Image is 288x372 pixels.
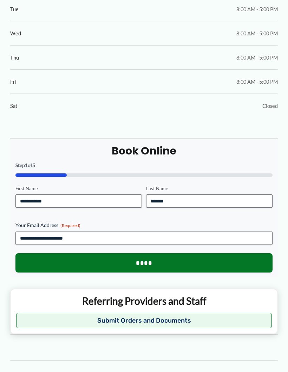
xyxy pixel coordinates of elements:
span: 8:00 AM - 5:00 PM [236,53,278,62]
span: 8:00 AM - 5:00 PM [236,77,278,87]
button: Submit Orders and Documents [16,313,272,328]
span: Tue [10,5,19,14]
span: Closed [262,101,278,111]
h2: Book Online [15,144,273,158]
p: Step of [15,163,273,168]
span: 5 [32,162,35,168]
p: Referring Providers and Staff [16,295,272,307]
span: Thu [10,53,19,62]
span: (Required) [60,223,80,228]
span: 8:00 AM - 5:00 PM [236,5,278,14]
label: Last Name [146,185,273,192]
span: Fri [10,77,17,87]
span: Sat [10,101,17,111]
span: 8:00 AM - 5:00 PM [236,29,278,38]
label: First Name [15,185,142,192]
span: Wed [10,29,21,38]
label: Your Email Address [15,222,273,229]
span: 1 [25,162,28,168]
